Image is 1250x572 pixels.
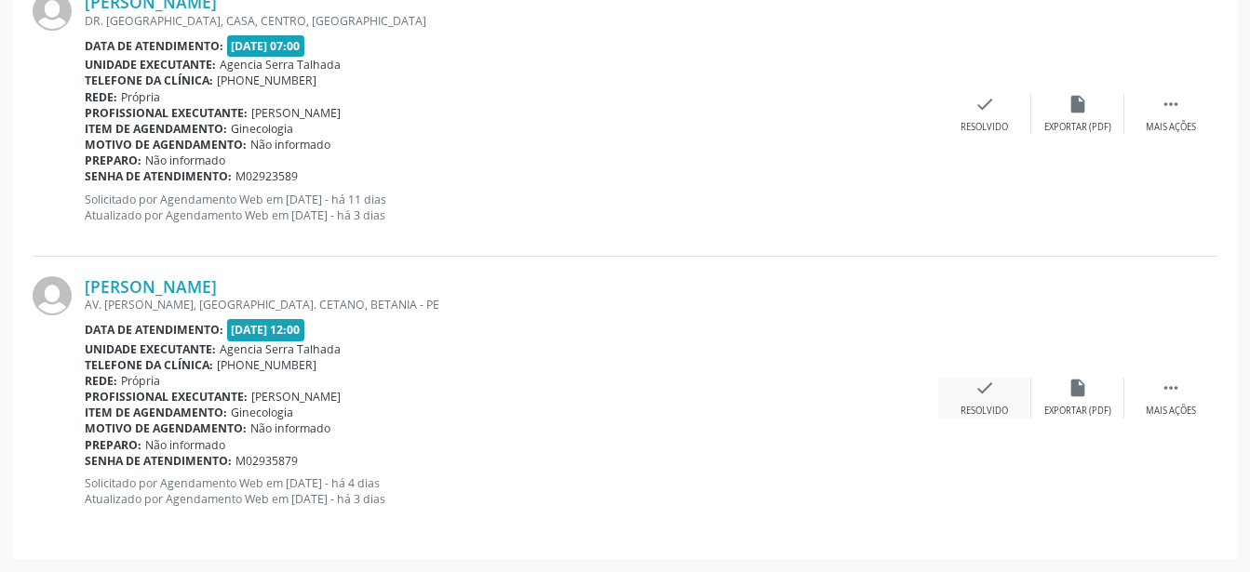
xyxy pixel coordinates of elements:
p: Solicitado por Agendamento Web em [DATE] - há 11 dias Atualizado por Agendamento Web em [DATE] - ... [85,192,938,223]
span: Própria [121,373,160,389]
i: insert_drive_file [1068,94,1088,114]
span: Não informado [145,437,225,453]
div: AV. [PERSON_NAME], [GEOGRAPHIC_DATA]. CETANO, BETANIA - PE [85,297,938,313]
i: insert_drive_file [1068,378,1088,398]
span: Não informado [250,137,330,153]
span: [PERSON_NAME] [251,105,341,121]
p: Solicitado por Agendamento Web em [DATE] - há 4 dias Atualizado por Agendamento Web em [DATE] - h... [85,475,938,507]
b: Item de agendamento: [85,405,227,420]
b: Rede: [85,373,117,389]
b: Rede: [85,89,117,105]
i:  [1161,94,1181,114]
span: [DATE] 12:00 [227,319,305,340]
b: Preparo: [85,153,141,168]
b: Senha de atendimento: [85,453,232,469]
span: Agencia Serra Talhada [220,341,341,357]
i:  [1161,378,1181,398]
b: Profissional executante: [85,105,248,121]
span: Própria [121,89,160,105]
div: Resolvido [961,405,1008,418]
span: Não informado [145,153,225,168]
div: DR. [GEOGRAPHIC_DATA], CASA, CENTRO, [GEOGRAPHIC_DATA] [85,13,938,29]
div: Exportar (PDF) [1044,121,1111,134]
span: Não informado [250,420,330,436]
span: M02935879 [235,453,298,469]
b: Item de agendamento: [85,121,227,137]
b: Data de atendimento: [85,322,223,338]
a: [PERSON_NAME] [85,276,217,297]
b: Data de atendimento: [85,38,223,54]
div: Resolvido [961,121,1008,134]
span: [DATE] 07:00 [227,35,305,57]
div: Mais ações [1146,405,1196,418]
span: Ginecologia [231,121,293,137]
b: Profissional executante: [85,389,248,405]
b: Motivo de agendamento: [85,420,247,436]
b: Telefone da clínica: [85,357,213,373]
b: Motivo de agendamento: [85,137,247,153]
b: Senha de atendimento: [85,168,232,184]
i: check [974,94,995,114]
span: M02923589 [235,168,298,184]
b: Unidade executante: [85,341,216,357]
span: [PERSON_NAME] [251,389,341,405]
b: Telefone da clínica: [85,73,213,88]
i: check [974,378,995,398]
div: Exportar (PDF) [1044,405,1111,418]
span: [PHONE_NUMBER] [217,357,316,373]
span: [PHONE_NUMBER] [217,73,316,88]
span: Ginecologia [231,405,293,420]
div: Mais ações [1146,121,1196,134]
span: Agencia Serra Talhada [220,57,341,73]
b: Unidade executante: [85,57,216,73]
b: Preparo: [85,437,141,453]
img: img [33,276,72,315]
